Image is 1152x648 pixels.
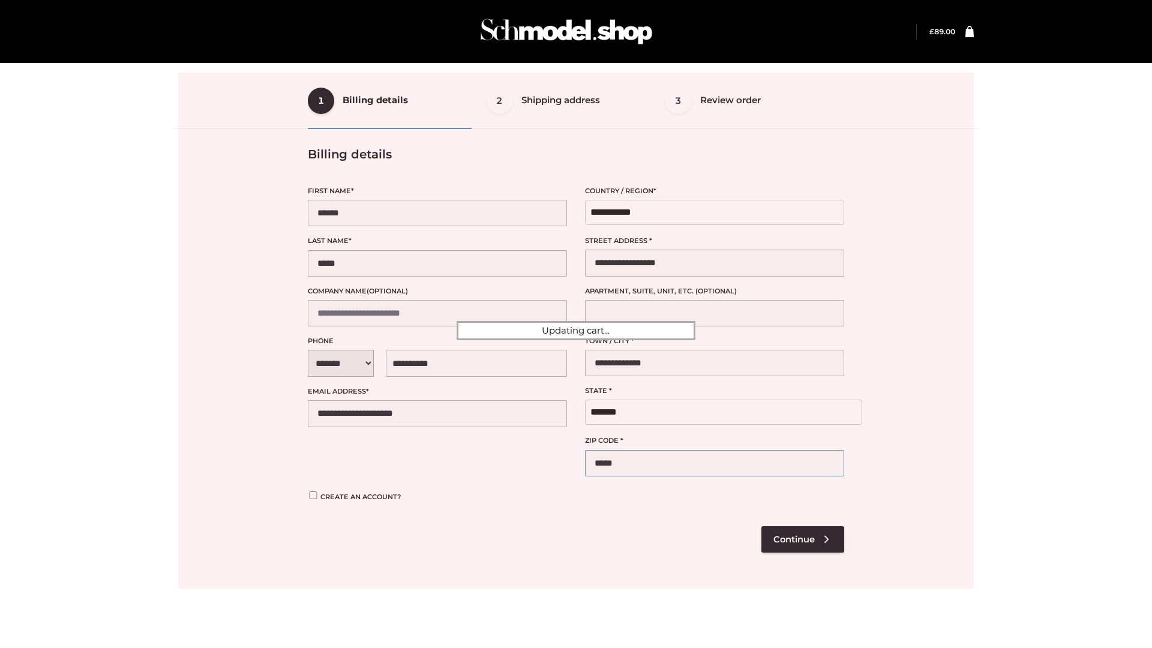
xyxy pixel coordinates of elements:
bdi: 89.00 [929,27,955,36]
span: £ [929,27,934,36]
div: Updating cart... [457,321,695,340]
a: £89.00 [929,27,955,36]
img: Schmodel Admin 964 [476,8,656,55]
